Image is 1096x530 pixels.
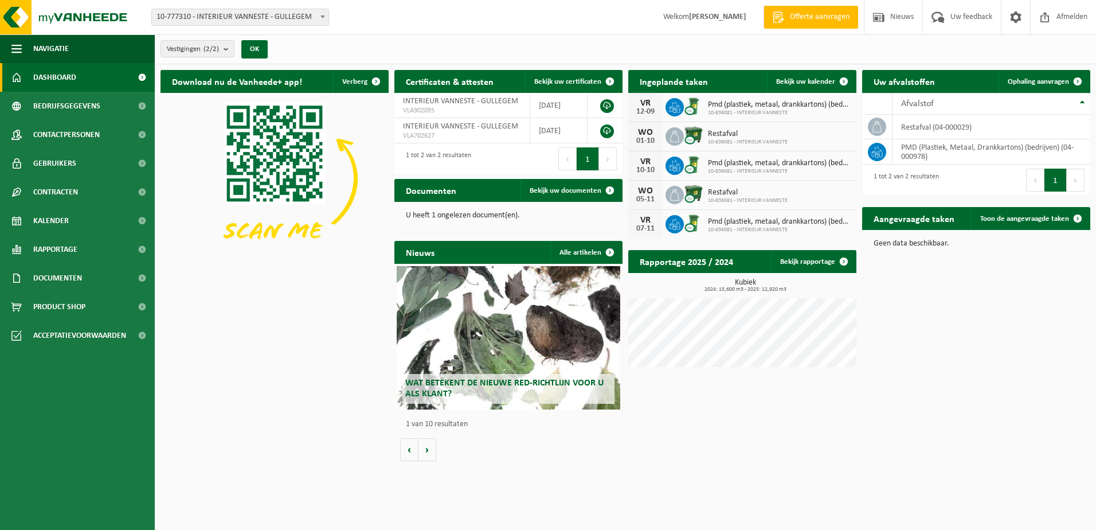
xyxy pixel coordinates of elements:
[152,9,328,25] span: 10-777310 - INTERIEUR VANNESTE - GULLEGEM
[151,9,329,26] span: 10-777310 - INTERIEUR VANNESTE - GULLEGEM
[708,188,788,197] span: Restafval
[33,92,100,120] span: Bedrijfsgegevens
[634,225,657,233] div: 07-11
[418,438,436,461] button: Volgende
[525,70,621,93] a: Bekijk uw certificaten
[708,197,788,204] span: 10-836081 - INTERIEUR VANNESTE
[628,70,719,92] h2: Ingeplande taken
[400,146,471,172] div: 1 tot 2 van 2 resultaten
[33,264,82,293] span: Documenten
[241,40,268,59] button: OK
[33,63,76,92] span: Dashboard
[634,108,657,116] div: 12-09
[684,184,703,204] img: WB-1100-CU
[1067,169,1085,192] button: Next
[684,96,703,116] img: WB-0240-CU
[999,70,1089,93] a: Ophaling aanvragen
[33,206,69,235] span: Kalender
[684,155,703,174] img: WB-0240-CU
[1044,169,1067,192] button: 1
[634,128,657,137] div: WO
[534,78,601,85] span: Bekijk uw certificaten
[634,99,657,108] div: VR
[1026,169,1044,192] button: Previous
[684,213,703,233] img: WB-0240-CU
[634,157,657,166] div: VR
[634,166,657,174] div: 10-10
[403,131,521,141] span: VLA702627
[397,266,620,410] a: Wat betekent de nieuwe RED-richtlijn voor u als klant?
[708,100,851,110] span: Pmd (plastiek, metaal, drankkartons) (bedrijven)
[577,147,599,170] button: 1
[862,207,966,229] h2: Aangevraagde taken
[980,215,1069,223] span: Toon de aangevraagde taken
[764,6,858,29] a: Offerte aanvragen
[394,179,468,201] h2: Documenten
[403,106,521,115] span: VLA902095
[530,118,588,143] td: [DATE]
[161,40,234,57] button: Vestigingen(2/2)
[406,212,611,220] p: U heeft 1 ongelezen document(en).
[203,45,219,53] count: (2/2)
[333,70,387,93] button: Verberg
[394,70,505,92] h2: Certificaten & attesten
[599,147,617,170] button: Next
[971,207,1089,230] a: Toon de aangevraagde taken
[689,13,746,21] strong: [PERSON_NAME]
[628,250,745,272] h2: Rapportage 2025 / 2024
[530,187,601,194] span: Bekijk uw documenten
[901,99,934,108] span: Afvalstof
[708,139,788,146] span: 10-836081 - INTERIEUR VANNESTE
[776,78,835,85] span: Bekijk uw kalender
[520,179,621,202] a: Bekijk uw documenten
[868,167,939,193] div: 1 tot 2 van 2 resultaten
[33,293,85,321] span: Product Shop
[167,41,219,58] span: Vestigingen
[405,379,604,399] span: Wat betekent de nieuwe RED-richtlijn voor u als klant?
[634,216,657,225] div: VR
[874,240,1079,248] p: Geen data beschikbaar.
[394,241,446,263] h2: Nieuws
[787,11,852,23] span: Offerte aanvragen
[634,186,657,196] div: WO
[33,321,126,350] span: Acceptatievoorwaarden
[161,93,389,264] img: Download de VHEPlus App
[33,235,77,264] span: Rapportage
[550,241,621,264] a: Alle artikelen
[708,168,851,175] span: 10-836081 - INTERIEUR VANNESTE
[406,420,617,428] p: 1 van 10 resultaten
[893,139,1090,165] td: PMD (Plastiek, Metaal, Drankkartons) (bedrijven) (04-000978)
[634,137,657,145] div: 01-10
[634,287,856,293] span: 2024: 15,600 m3 - 2025: 12,920 m3
[342,78,367,85] span: Verberg
[161,70,314,92] h2: Download nu de Vanheede+ app!
[403,122,518,131] span: INTERIEUR VANNESTE - GULLEGEM
[708,159,851,168] span: Pmd (plastiek, metaal, drankkartons) (bedrijven)
[634,196,657,204] div: 05-11
[33,34,69,63] span: Navigatie
[33,178,78,206] span: Contracten
[400,438,418,461] button: Vorige
[708,110,851,116] span: 10-836081 - INTERIEUR VANNESTE
[33,120,100,149] span: Contactpersonen
[1008,78,1069,85] span: Ophaling aanvragen
[634,279,856,293] h3: Kubiek
[530,93,588,118] td: [DATE]
[708,217,851,227] span: Pmd (plastiek, metaal, drankkartons) (bedrijven)
[862,70,946,92] h2: Uw afvalstoffen
[403,97,518,106] span: INTERIEUR VANNESTE - GULLEGEM
[767,70,855,93] a: Bekijk uw kalender
[893,115,1090,139] td: restafval (04-000029)
[708,227,851,233] span: 10-836081 - INTERIEUR VANNESTE
[708,130,788,139] span: Restafval
[684,126,703,145] img: WB-1100-CU
[558,147,577,170] button: Previous
[771,250,855,273] a: Bekijk rapportage
[33,149,76,178] span: Gebruikers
